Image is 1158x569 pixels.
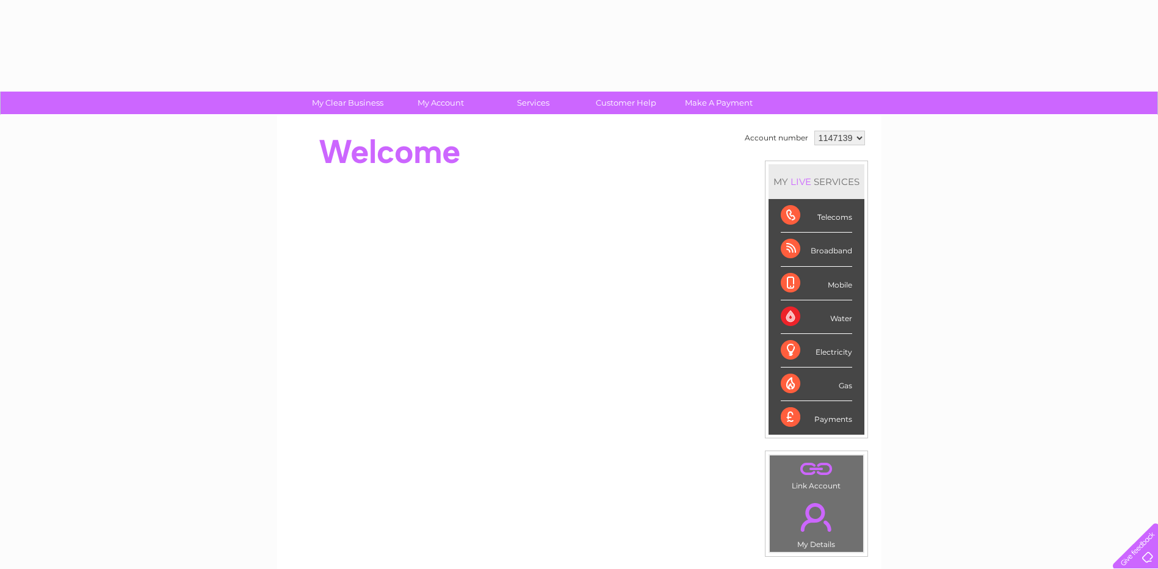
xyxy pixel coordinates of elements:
[781,401,852,434] div: Payments
[769,455,864,493] td: Link Account
[788,176,814,187] div: LIVE
[668,92,769,114] a: Make A Payment
[781,368,852,401] div: Gas
[781,267,852,300] div: Mobile
[773,496,860,538] a: .
[297,92,398,114] a: My Clear Business
[781,233,852,266] div: Broadband
[390,92,491,114] a: My Account
[483,92,584,114] a: Services
[742,128,811,148] td: Account number
[781,334,852,368] div: Electricity
[773,458,860,480] a: .
[781,199,852,233] div: Telecoms
[769,493,864,553] td: My Details
[576,92,676,114] a: Customer Help
[781,300,852,334] div: Water
[769,164,864,199] div: MY SERVICES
